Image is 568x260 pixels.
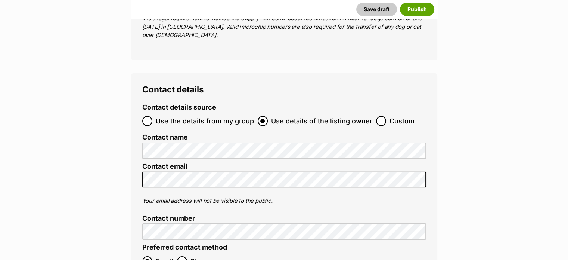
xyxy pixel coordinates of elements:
[142,134,426,141] label: Contact name
[142,163,426,171] label: Contact email
[271,116,372,126] span: Use details of the listing owner
[142,84,204,94] span: Contact details
[142,215,426,223] label: Contact number
[142,104,216,111] label: Contact details source
[389,116,415,126] span: Custom
[156,116,254,126] span: Use the details from my group
[142,14,426,40] p: It is a legal requirement to include the Supply number/Breeder identification number for dogs bor...
[356,3,397,16] button: Save draft
[400,3,434,16] button: Publish
[142,197,426,205] p: Your email address will not be visible to the public.
[142,244,227,251] label: Preferred contact method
